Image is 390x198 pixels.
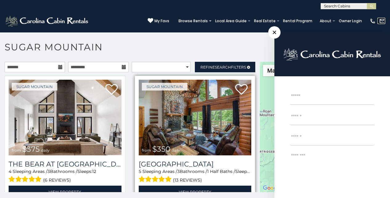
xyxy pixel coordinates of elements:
span: 3 [47,169,50,174]
img: phone-regular-white.png [370,18,376,24]
a: About [317,17,335,25]
span: Search [215,65,231,70]
span: (6 reviews) [43,176,71,184]
div: Sleeping Areas / Bathrooms / Sleeps: [139,168,252,184]
a: The Bear At [GEOGRAPHIC_DATA] [9,160,121,168]
span: $350 [152,145,170,154]
div: Sleeping Areas / Bathrooms / Sleeps: [9,168,121,184]
img: White-1-2.png [5,15,90,27]
span: (13 reviews) [173,176,202,184]
span: 1 Half Baths / [207,169,235,174]
span: daily [41,148,50,153]
a: Sugar Mountain [142,83,187,91]
a: Browse Rentals [175,17,211,25]
a: Sugar Mountain [12,83,57,91]
a: Add to favorites [105,83,118,96]
a: My Favs [148,18,169,24]
img: logo [283,48,381,61]
span: daily [172,148,180,153]
span: Refine Filters [200,65,246,70]
h3: The Bear At Sugar Mountain [9,160,121,168]
span: from [12,148,21,153]
img: mail-regular-white.png [379,18,385,24]
a: Rental Program [280,17,315,25]
span: 4 [9,169,11,174]
a: Real Estate [251,17,279,25]
span: My Favs [154,18,169,24]
button: Change map style [263,65,285,76]
span: Map [267,67,278,74]
a: Grouse Moor Lodge from $350 daily [139,80,252,155]
a: The Bear At Sugar Mountain from $375 daily [9,80,121,155]
span: from [142,148,151,153]
a: Owner Login [336,17,365,25]
a: [GEOGRAPHIC_DATA] [139,160,252,168]
span: × [268,26,281,39]
img: Grouse Moor Lodge [139,80,252,155]
a: RefineSearchFilters [195,62,255,72]
img: The Bear At Sugar Mountain [9,80,121,155]
span: $375 [22,145,40,154]
span: 12 [92,169,96,174]
span: 5 [139,169,141,174]
h3: Grouse Moor Lodge [139,160,252,168]
a: Open this area in Google Maps (opens a new window) [261,184,282,192]
a: Local Area Guide [212,17,250,25]
a: Add to favorites [235,83,248,96]
img: Google [261,184,282,192]
span: 3 [177,169,180,174]
span: 12 [250,169,254,174]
